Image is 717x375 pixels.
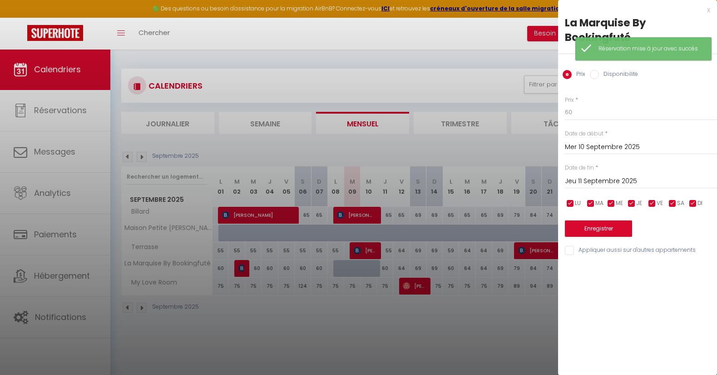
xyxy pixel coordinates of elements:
span: SA [677,199,684,208]
div: La Marquise By Bookingfuté [565,15,710,45]
span: ME [616,199,623,208]
label: Date de début [565,130,603,138]
span: JE [636,199,642,208]
button: Enregistrer [565,220,632,237]
span: DI [697,199,702,208]
span: LU [575,199,581,208]
label: Prix [565,96,574,105]
label: Disponibilité [599,70,638,80]
div: Réservation mise à jour avec succès [598,45,702,53]
span: MA [595,199,603,208]
span: VE [657,199,663,208]
button: Ouvrir le widget de chat LiveChat [7,4,35,31]
div: x [558,5,710,15]
label: Prix [572,70,585,80]
label: Date de fin [565,164,594,172]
